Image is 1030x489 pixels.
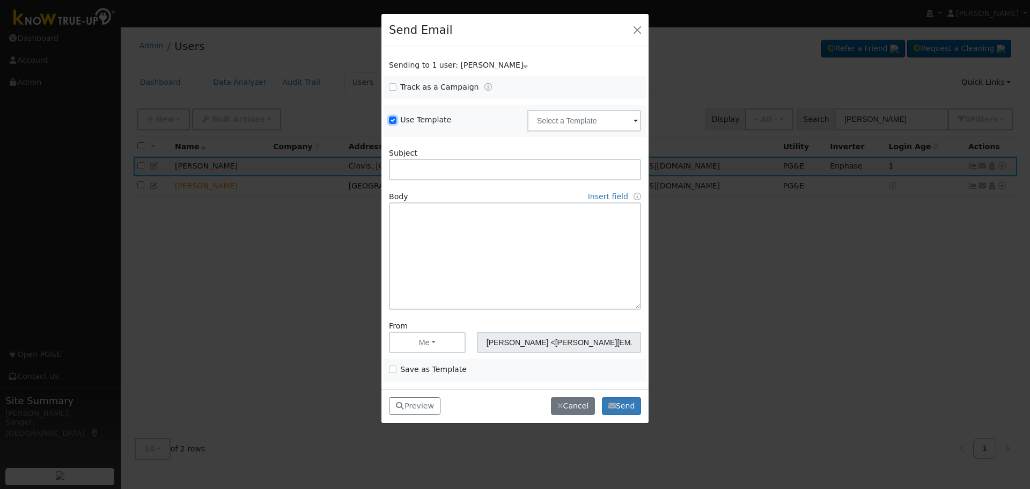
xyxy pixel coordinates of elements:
[389,397,440,415] button: Preview
[602,397,641,415] button: Send
[389,332,466,353] button: Me
[400,364,467,375] label: Save as Template
[389,83,396,91] input: Track as a Campaign
[588,192,628,201] a: Insert field
[484,83,492,91] a: Tracking Campaigns
[400,114,451,126] label: Use Template
[551,397,595,415] button: Cancel
[400,82,479,93] label: Track as a Campaign
[389,366,396,373] input: Save as Template
[389,116,396,124] input: Use Template
[384,60,647,71] div: Show users
[389,191,408,202] label: Body
[389,320,408,332] label: From
[634,192,641,201] a: Fields
[527,110,641,132] input: Select a Template
[389,21,452,39] h4: Send Email
[389,148,417,159] label: Subject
